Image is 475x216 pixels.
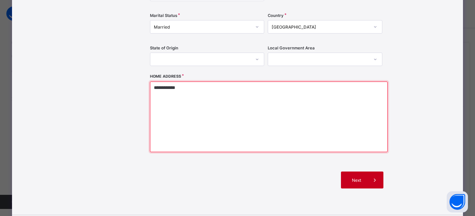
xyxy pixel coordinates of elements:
span: Next [346,178,366,183]
div: Married [154,24,251,30]
span: State of Origin [150,46,178,50]
span: Marital Status [150,13,177,18]
button: Open asap [447,191,468,212]
span: Country [268,13,284,18]
span: Local Government Area [268,46,315,50]
div: [GEOGRAPHIC_DATA] [272,24,369,30]
label: Home Address [150,74,181,79]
